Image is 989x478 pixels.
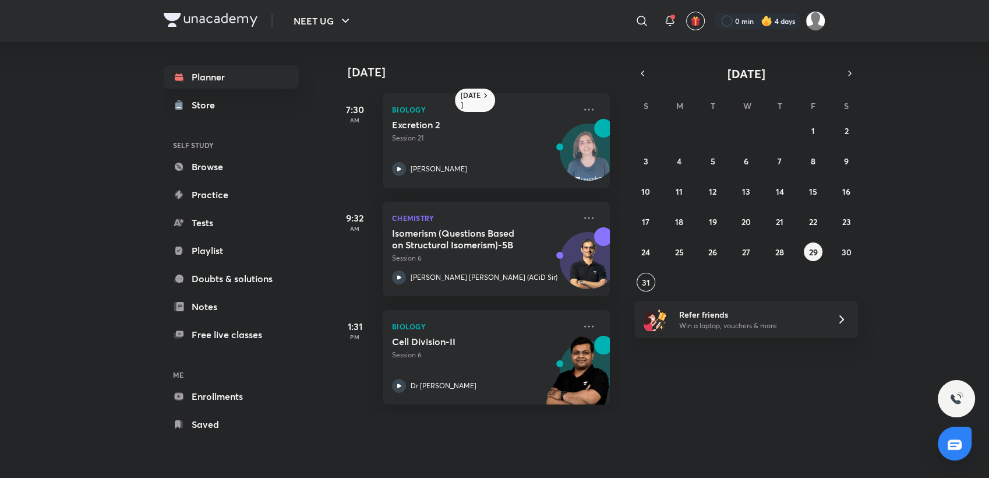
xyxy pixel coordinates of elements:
button: August 20, 2025 [737,212,755,231]
p: Win a laptop, vouchers & more [679,321,822,331]
p: Session 21 [392,133,575,143]
abbr: August 30, 2025 [842,247,852,258]
button: August 13, 2025 [737,182,755,201]
button: August 2, 2025 [837,121,856,140]
abbr: Saturday [844,100,849,111]
h4: [DATE] [348,65,621,79]
button: August 22, 2025 [804,212,822,231]
abbr: August 7, 2025 [778,156,782,167]
abbr: August 14, 2025 [775,186,783,197]
a: Practice [164,183,299,206]
button: August 5, 2025 [704,152,722,170]
abbr: August 29, 2025 [808,247,817,258]
a: Company Logo [164,13,257,30]
a: Saved [164,413,299,436]
h6: Refer friends [679,308,822,321]
abbr: August 24, 2025 [641,247,650,258]
abbr: August 22, 2025 [809,216,817,227]
button: avatar [686,12,705,30]
p: AM [331,225,378,232]
h5: 9:32 [331,211,378,225]
abbr: Sunday [644,100,648,111]
img: Payal [806,11,825,31]
button: August 30, 2025 [837,242,856,261]
button: August 12, 2025 [704,182,722,201]
h5: 1:31 [331,319,378,333]
a: Notes [164,295,299,318]
button: August 26, 2025 [704,242,722,261]
abbr: August 27, 2025 [742,247,750,258]
abbr: August 16, 2025 [842,186,850,197]
button: August 3, 2025 [637,152,655,170]
button: August 29, 2025 [804,242,822,261]
abbr: August 15, 2025 [809,186,817,197]
abbr: Monday [676,100,683,111]
h5: Cell Division-II [392,336,537,347]
abbr: August 8, 2025 [811,156,815,167]
img: referral [644,308,667,331]
p: AM [331,117,378,124]
button: [DATE] [651,65,842,82]
abbr: August 5, 2025 [711,156,715,167]
button: August 4, 2025 [670,152,688,170]
h6: SELF STUDY [164,135,299,155]
abbr: August 28, 2025 [775,247,784,258]
button: August 23, 2025 [837,212,856,231]
abbr: August 4, 2025 [677,156,681,167]
p: Biology [392,319,575,333]
abbr: August 10, 2025 [641,186,650,197]
img: unacademy [546,336,610,416]
img: avatar [690,16,701,26]
button: August 6, 2025 [737,152,755,170]
div: Store [192,98,222,112]
img: Avatar [560,130,616,186]
button: August 17, 2025 [637,212,655,231]
abbr: August 21, 2025 [776,216,783,227]
a: Free live classes [164,323,299,346]
abbr: August 23, 2025 [842,216,851,227]
p: Session 6 [392,253,575,263]
a: Doubts & solutions [164,267,299,290]
abbr: August 11, 2025 [676,186,683,197]
a: Browse [164,155,299,178]
abbr: August 3, 2025 [644,156,648,167]
h6: ME [164,365,299,385]
h5: 7:30 [331,103,378,117]
abbr: August 31, 2025 [642,277,650,288]
button: August 27, 2025 [737,242,755,261]
h5: Isomerism (Questions Based on Structural Isomerism)-5B [392,227,537,251]
img: Avatar [560,238,616,294]
button: August 24, 2025 [637,242,655,261]
a: Store [164,93,299,117]
abbr: August 2, 2025 [845,125,849,136]
button: August 14, 2025 [770,182,789,201]
abbr: August 18, 2025 [675,216,683,227]
abbr: August 13, 2025 [742,186,750,197]
p: Chemistry [392,211,575,225]
img: ttu [949,392,963,406]
button: August 15, 2025 [804,182,822,201]
img: streak [761,15,772,27]
abbr: August 17, 2025 [642,216,649,227]
button: August 10, 2025 [637,182,655,201]
button: August 18, 2025 [670,212,688,231]
span: [DATE] [727,66,765,82]
button: NEET UG [287,9,359,33]
abbr: August 12, 2025 [709,186,716,197]
abbr: August 26, 2025 [708,247,717,258]
img: Company Logo [164,13,257,27]
button: August 9, 2025 [837,152,856,170]
a: Tests [164,211,299,234]
button: August 16, 2025 [837,182,856,201]
button: August 31, 2025 [637,273,655,291]
abbr: Friday [811,100,815,111]
h6: [DATE] [461,91,481,110]
abbr: August 20, 2025 [741,216,751,227]
button: August 11, 2025 [670,182,688,201]
a: Planner [164,65,299,89]
button: August 25, 2025 [670,242,688,261]
abbr: August 19, 2025 [709,216,717,227]
button: August 19, 2025 [704,212,722,231]
p: Biology [392,103,575,117]
abbr: August 9, 2025 [844,156,849,167]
